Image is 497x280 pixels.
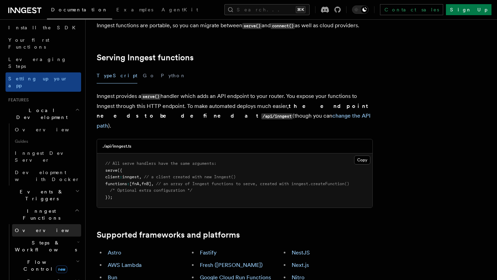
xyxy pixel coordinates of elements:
p: Inngest functions are portable, so you can migrate between and as well as cloud providers. [97,21,373,31]
code: /api/inngest [261,113,293,119]
button: Inngest Functions [6,205,81,224]
a: Development with Docker [12,166,81,186]
a: Supported frameworks and platforms [97,230,240,240]
a: Serving Inngest functions [97,53,194,62]
code: connect() [271,23,295,29]
a: Fastify [200,249,217,256]
span: Features [6,97,29,103]
button: TypeScript [97,68,137,83]
span: functions [105,181,127,186]
span: Documentation [51,7,108,12]
a: AWS Lambda [108,262,142,268]
button: Events & Triggers [6,186,81,205]
a: Astro [108,249,121,256]
a: Sign Up [446,4,491,15]
span: , [151,181,154,186]
span: Inngest Functions [6,208,75,221]
span: // a client created with new Inngest() [144,174,236,179]
a: Documentation [47,2,112,19]
span: Install the SDK [8,25,80,30]
span: Setting up your app [8,76,68,88]
span: Events & Triggers [6,188,75,202]
button: Go [143,68,155,83]
span: Overview [15,228,86,233]
a: Leveraging Steps [6,53,81,72]
button: Toggle dark mode [352,6,369,14]
span: Flow Control [12,259,76,272]
span: Leveraging Steps [8,57,67,69]
a: Overview [12,224,81,237]
a: Fresh ([PERSON_NAME]) [200,262,263,268]
a: NestJS [292,249,310,256]
span: : [120,174,122,179]
span: new [56,266,67,273]
a: Examples [112,2,157,19]
a: Inngest Dev Server [12,147,81,166]
span: Overview [15,127,86,132]
span: Your first Functions [8,37,49,50]
span: ({ [117,168,122,173]
span: Local Development [6,107,75,121]
a: Overview [12,123,81,136]
button: Python [161,68,186,83]
span: , [139,181,142,186]
button: Copy [354,156,370,164]
span: client [105,174,120,179]
span: Steps & Workflows [12,239,77,253]
a: Your first Functions [6,34,81,53]
button: Flow Controlnew [12,256,81,275]
span: }); [105,195,113,200]
a: Contact sales [380,4,443,15]
span: : [127,181,129,186]
a: Next.js [292,262,309,268]
span: [fnA [129,181,139,186]
span: // an array of Inngest functions to serve, created with inngest.createFunction() [156,181,349,186]
kbd: ⌘K [296,6,305,13]
code: serve() [141,94,160,100]
h3: ./api/inngest.ts [103,143,131,149]
a: Setting up your app [6,72,81,92]
span: // All serve handlers have the same arguments: [105,161,216,166]
a: Install the SDK [6,21,81,34]
span: Guides [12,136,81,147]
a: AgentKit [157,2,202,19]
button: Steps & Workflows [12,237,81,256]
code: serve() [242,23,262,29]
div: Local Development [6,123,81,186]
span: Inngest Dev Server [15,150,74,163]
span: /* Optional extra configuration */ [110,188,192,193]
span: serve [105,168,117,173]
span: inngest [122,174,139,179]
span: Development with Docker [15,170,80,182]
button: Search...⌘K [224,4,310,15]
p: Inngest provides a handler which adds an API endpoint to your router. You expose your functions t... [97,91,373,131]
span: AgentKit [162,7,198,12]
span: fnB] [142,181,151,186]
span: , [139,174,142,179]
button: Local Development [6,104,81,123]
span: Examples [116,7,153,12]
